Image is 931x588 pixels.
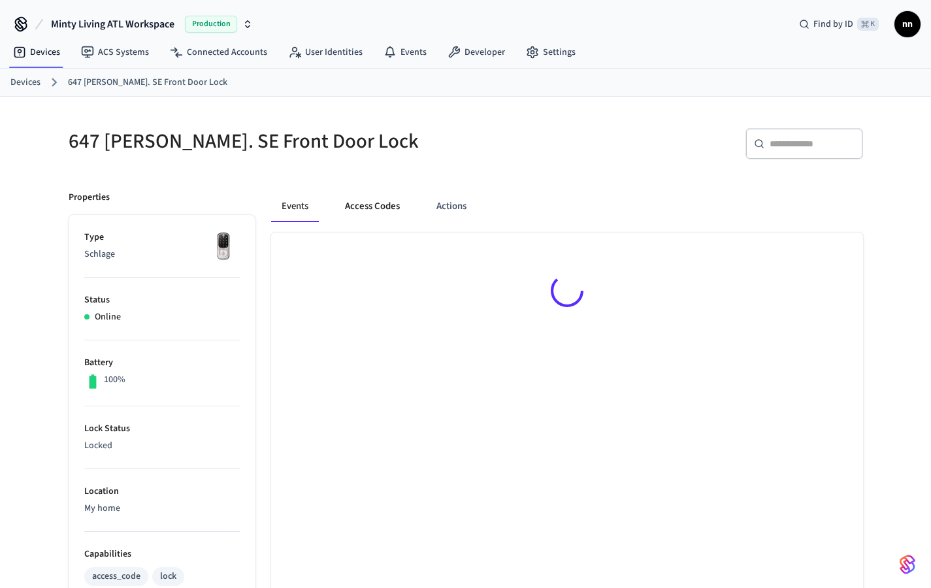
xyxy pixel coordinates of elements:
p: Status [84,293,240,307]
p: Schlage [84,248,240,261]
a: Settings [515,41,586,64]
div: Find by ID⌘ K [789,12,889,36]
p: Type [84,231,240,244]
h5: 647 [PERSON_NAME]. SE Front Door Lock [69,128,458,155]
p: Lock Status [84,422,240,436]
button: Events [271,191,319,222]
a: Connected Accounts [159,41,278,64]
a: ACS Systems [71,41,159,64]
img: SeamLogoGradient.69752ec5.svg [900,554,915,575]
span: Production [185,16,237,33]
p: Properties [69,191,110,204]
p: 100% [104,373,125,387]
img: Yale Assure Touchscreen Wifi Smart Lock, Satin Nickel, Front [207,231,240,263]
button: nn [894,11,921,37]
a: User Identities [278,41,373,64]
button: Actions [426,191,477,222]
div: access_code [92,570,140,583]
span: nn [896,12,919,36]
p: Battery [84,356,240,370]
p: My home [84,502,240,515]
p: Location [84,485,240,498]
div: ant example [271,191,863,222]
a: Events [373,41,437,64]
a: Developer [437,41,515,64]
div: lock [160,570,176,583]
span: Find by ID [813,18,853,31]
a: Devices [10,76,41,90]
p: Online [95,310,121,324]
p: Capabilities [84,547,240,561]
a: Devices [3,41,71,64]
p: Locked [84,439,240,453]
button: Access Codes [335,191,410,222]
span: ⌘ K [857,18,879,31]
span: Minty Living ATL Workspace [51,16,174,32]
a: 647 [PERSON_NAME]. SE Front Door Lock [68,76,227,90]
